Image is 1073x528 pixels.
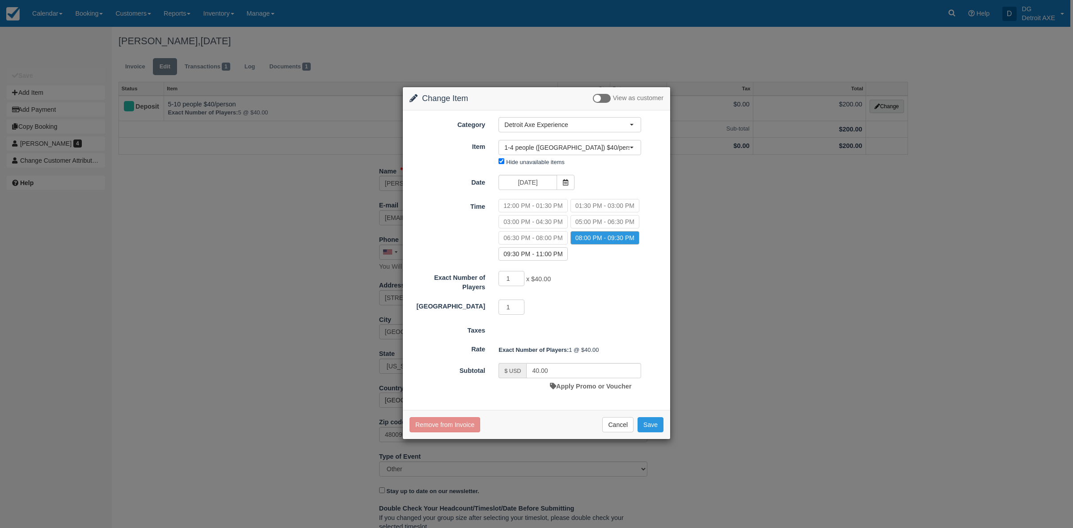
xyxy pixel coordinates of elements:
[403,199,492,211] label: Time
[526,276,551,283] span: x $40.00
[498,231,567,245] label: 06:30 PM - 08:00 PM
[403,323,492,335] label: Taxes
[498,271,524,286] input: Exact Number of Players
[498,215,567,228] label: 03:00 PM - 04:30 PM
[498,140,641,155] button: 1-4 people ([GEOGRAPHIC_DATA]) $40/person (2)
[613,95,663,102] span: View as customer
[403,342,492,354] label: Rate
[570,231,639,245] label: 08:00 PM - 09:30 PM
[422,94,468,103] span: Change Item
[403,299,492,311] label: Shared Arena
[403,139,492,152] label: Item
[498,247,567,261] label: 09:30 PM - 11:00 PM
[498,199,567,212] label: 12:00 PM - 01:30 PM
[506,159,564,165] label: Hide unavailable items
[403,117,492,130] label: Category
[504,143,629,152] span: 1-4 people ([GEOGRAPHIC_DATA]) $40/person (2)
[504,120,629,129] span: Detroit Axe Experience
[504,368,521,374] small: $ USD
[492,342,670,357] div: 1 @ $40.00
[498,117,641,132] button: Detroit Axe Experience
[602,417,634,432] button: Cancel
[498,300,524,315] input: Shared Arena
[498,346,569,353] strong: Exact Number of Players
[570,199,639,212] label: 01:30 PM - 03:00 PM
[403,175,492,187] label: Date
[403,363,492,376] label: Subtotal
[570,215,639,228] label: 05:00 PM - 06:30 PM
[410,417,480,432] button: Remove from Invoice
[403,270,492,291] label: Exact Number of Players
[550,383,631,390] a: Apply Promo or Voucher
[638,417,663,432] button: Save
